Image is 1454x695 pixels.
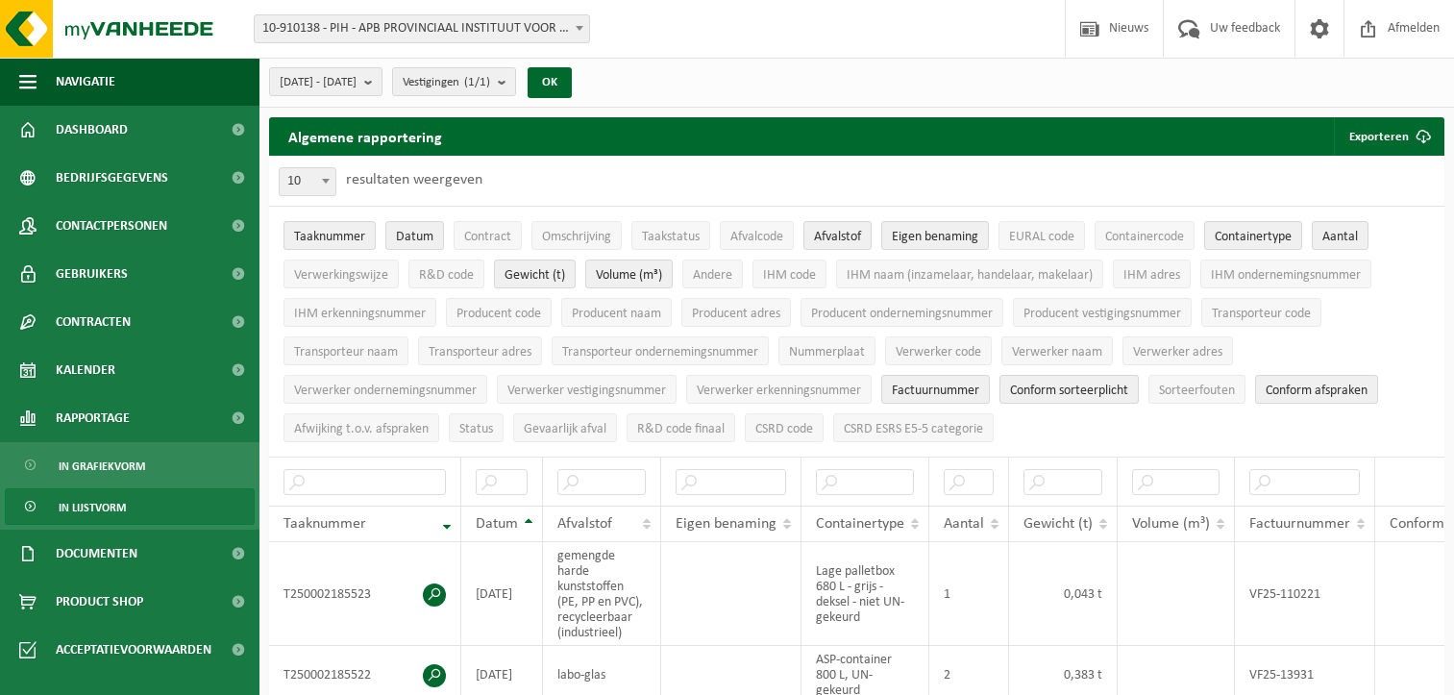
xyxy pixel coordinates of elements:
[454,221,522,250] button: ContractContract: Activate to sort
[745,413,824,442] button: CSRD codeCSRD code: Activate to sort
[5,447,255,484] a: In grafiekvorm
[676,516,776,532] span: Eigen benaming
[283,221,376,250] button: TaaknummerTaaknummer: Activate to remove sorting
[461,542,543,646] td: [DATE]
[801,542,929,646] td: Lage palletbox 680 L - grijs - deksel - niet UN-gekeurd
[1334,117,1442,156] button: Exporteren
[1105,230,1184,244] span: Containercode
[693,268,732,283] span: Andere
[637,422,725,436] span: R&D code finaal
[294,230,365,244] span: Taaknummer
[294,268,388,283] span: Verwerkingswijze
[513,413,617,442] button: Gevaarlijk afval : Activate to sort
[449,413,504,442] button: StatusStatus: Activate to sort
[464,230,511,244] span: Contract
[283,260,399,288] button: VerwerkingswijzeVerwerkingswijze: Activate to sort
[1148,375,1245,404] button: SorteerfoutenSorteerfouten: Activate to sort
[279,167,336,196] span: 10
[283,375,487,404] button: Verwerker ondernemingsnummerVerwerker ondernemingsnummer: Activate to sort
[280,68,357,97] span: [DATE] - [DATE]
[752,260,826,288] button: IHM codeIHM code: Activate to sort
[1122,336,1233,365] button: Verwerker adresVerwerker adres: Activate to sort
[1095,221,1195,250] button: ContainercodeContainercode: Activate to sort
[1012,345,1102,360] span: Verwerker naam
[5,488,255,525] a: In lijstvorm
[1009,542,1118,646] td: 0,043 t
[627,413,735,442] button: R&D code finaalR&amp;D code finaal: Activate to sort
[892,384,979,398] span: Factuurnummer
[944,516,984,532] span: Aantal
[269,542,461,646] td: T250002185523
[294,422,429,436] span: Afwijking t.o.v. afspraken
[1013,298,1192,327] button: Producent vestigingsnummerProducent vestigingsnummer: Activate to sort
[1159,384,1235,398] span: Sorteerfouten
[1312,221,1368,250] button: AantalAantal: Activate to sort
[998,221,1085,250] button: EURAL codeEURAL code: Activate to sort
[562,345,758,360] span: Transporteur ondernemingsnummer
[585,260,673,288] button: Volume (m³)Volume (m³): Activate to sort
[681,298,791,327] button: Producent adresProducent adres: Activate to sort
[1211,268,1361,283] span: IHM ondernemingsnummer
[294,307,426,321] span: IHM erkenningsnummer
[528,67,572,98] button: OK
[844,422,983,436] span: CSRD ESRS E5-5 categorie
[778,336,875,365] button: NummerplaatNummerplaat: Activate to sort
[1023,307,1181,321] span: Producent vestigingsnummer
[833,413,994,442] button: CSRD ESRS E5-5 categorieCSRD ESRS E5-5 categorie: Activate to sort
[1133,345,1222,360] span: Verwerker adres
[283,336,408,365] button: Transporteur naamTransporteur naam: Activate to sort
[999,375,1139,404] button: Conform sorteerplicht : Activate to sort
[56,298,131,346] span: Contracten
[283,516,366,532] span: Taaknummer
[459,422,493,436] span: Status
[59,448,145,484] span: In grafiekvorm
[269,117,461,156] h2: Algemene rapportering
[755,422,813,436] span: CSRD code
[1235,542,1375,646] td: VF25-110221
[803,221,872,250] button: AfvalstofAfvalstof: Activate to sort
[464,76,490,88] count: (1/1)
[1010,384,1128,398] span: Conform sorteerplicht
[283,413,439,442] button: Afwijking t.o.v. afsprakenAfwijking t.o.v. afspraken: Activate to sort
[720,221,794,250] button: AfvalcodeAfvalcode: Activate to sort
[419,268,474,283] span: R&D code
[697,384,861,398] span: Verwerker erkenningsnummer
[682,260,743,288] button: AndereAndere: Activate to sort
[692,307,780,321] span: Producent adres
[56,530,137,578] span: Documenten
[59,489,126,526] span: In lijstvorm
[56,346,115,394] span: Kalender
[814,230,861,244] span: Afvalstof
[557,516,612,532] span: Afvalstof
[1204,221,1302,250] button: ContainertypeContainertype: Activate to sort
[280,168,335,195] span: 10
[1001,336,1113,365] button: Verwerker naamVerwerker naam: Activate to sort
[1266,384,1368,398] span: Conform afspraken
[254,14,590,43] span: 10-910138 - PIH - APB PROVINCIAAL INSTITUUT VOOR HYGIENE - ANTWERPEN
[507,384,666,398] span: Verwerker vestigingsnummer
[269,67,382,96] button: [DATE] - [DATE]
[392,67,516,96] button: Vestigingen(1/1)
[1132,516,1210,532] span: Volume (m³)
[816,516,904,532] span: Containertype
[1113,260,1191,288] button: IHM adresIHM adres: Activate to sort
[497,375,677,404] button: Verwerker vestigingsnummerVerwerker vestigingsnummer: Activate to sort
[801,298,1003,327] button: Producent ondernemingsnummerProducent ondernemingsnummer: Activate to sort
[596,268,662,283] span: Volume (m³)
[763,268,816,283] span: IHM code
[881,375,990,404] button: FactuurnummerFactuurnummer: Activate to sort
[385,221,444,250] button: DatumDatum: Activate to sort
[505,268,565,283] span: Gewicht (t)
[56,58,115,106] span: Navigatie
[836,260,1103,288] button: IHM naam (inzamelaar, handelaar, makelaar)IHM naam (inzamelaar, handelaar, makelaar): Activate to...
[642,230,700,244] span: Taakstatus
[1215,230,1292,244] span: Containertype
[56,578,143,626] span: Product Shop
[346,172,482,187] label: resultaten weergeven
[1249,516,1350,532] span: Factuurnummer
[403,68,490,97] span: Vestigingen
[789,345,865,360] span: Nummerplaat
[1201,298,1321,327] button: Transporteur codeTransporteur code: Activate to sort
[847,268,1093,283] span: IHM naam (inzamelaar, handelaar, makelaar)
[552,336,769,365] button: Transporteur ondernemingsnummerTransporteur ondernemingsnummer : Activate to sort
